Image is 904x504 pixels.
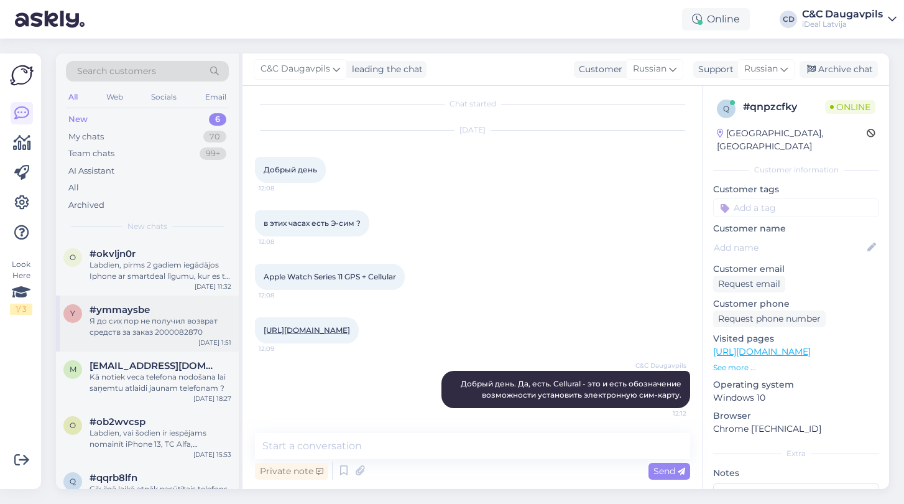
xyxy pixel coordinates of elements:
[90,248,136,259] span: #okvljn0r
[68,182,79,194] div: All
[713,346,811,357] a: [URL][DOMAIN_NAME]
[802,19,883,29] div: iDeal Latvija
[713,332,879,345] p: Visited pages
[713,310,826,327] div: Request phone number
[255,463,328,480] div: Private note
[682,8,750,30] div: Online
[653,465,685,477] span: Send
[203,89,229,105] div: Email
[713,378,879,391] p: Operating system
[68,113,88,126] div: New
[10,63,34,87] img: Askly Logo
[68,147,114,160] div: Team chats
[264,325,350,335] a: [URL][DOMAIN_NAME]
[104,89,126,105] div: Web
[635,361,686,370] span: C&C Daugavpils
[714,241,865,254] input: Add name
[713,222,879,235] p: Customer name
[70,365,76,374] span: m
[193,450,231,459] div: [DATE] 15:53
[574,63,622,76] div: Customer
[744,62,778,76] span: Russian
[259,291,305,300] span: 12:08
[209,113,226,126] div: 6
[70,477,76,486] span: q
[259,237,305,246] span: 12:08
[259,344,305,353] span: 12:09
[802,9,897,29] a: C&C DaugavpilsiDeal Latvija
[200,147,226,160] div: 99+
[90,315,231,338] div: Я до сих пор не получил возврат средств за заказ 2000082870
[90,259,231,282] div: Labdien, pirms 2 gadiem iegādājos Iphone ar smartdeal līgumu, kur es to varu apskatīties?
[713,391,879,404] p: Windows 10
[264,272,396,281] span: Apple Watch Series 11 GPS + Cellular
[713,164,879,175] div: Customer information
[198,338,231,347] div: [DATE] 1:51
[10,259,32,315] div: Look Here
[713,198,879,217] input: Add a tag
[255,124,690,136] div: [DATE]
[693,63,734,76] div: Support
[264,165,317,174] span: Добрый день
[77,65,156,78] span: Search customers
[633,62,666,76] span: Russian
[640,409,686,418] span: 12:12
[723,104,729,113] span: q
[90,427,231,450] div: Labdien, vai šodien ir iespējams nomainīt iPhone 13, TC Alfa, akumulatoru?
[264,218,361,228] span: в этих часах есть Э-сим ?
[149,89,179,105] div: Socials
[717,127,867,153] div: [GEOGRAPHIC_DATA], [GEOGRAPHIC_DATA]
[90,360,219,371] span: mihailovajekaterina5@gmail.com
[90,304,150,315] span: #ymmaysbe
[261,62,330,76] span: C&C Daugavpils
[90,472,137,483] span: #qqrb8lfn
[259,184,305,193] span: 12:08
[66,89,80,105] div: All
[713,263,879,276] p: Customer email
[713,448,879,459] div: Extra
[825,100,875,114] span: Online
[780,11,797,28] div: CD
[802,9,883,19] div: C&C Daugavpils
[68,199,104,212] div: Archived
[461,379,683,399] span: Добрый день. Да, есть. Cellural - это и есть обозначение возможности установить электронную сим-к...
[10,304,32,315] div: 1 / 3
[255,98,690,110] div: Chat started
[68,165,114,177] div: AI Assistant
[713,422,879,436] p: Chrome [TECHNICAL_ID]
[347,63,423,76] div: leading the chat
[90,416,145,427] span: #ob2wvcsp
[127,221,167,232] span: New chats
[713,467,879,480] p: Notes
[800,61,878,78] div: Archive chat
[743,100,825,114] div: # qnpzcfky
[70,421,76,430] span: o
[195,282,231,291] div: [DATE] 11:32
[713,409,879,422] p: Browser
[713,276,785,292] div: Request email
[90,371,231,394] div: Kā notiek veca telefona nodošana lai saņemtu atlaidi jaunam telefonam ?
[68,131,104,143] div: My chats
[713,362,879,373] p: See more ...
[193,394,231,403] div: [DATE] 18:27
[70,253,76,262] span: o
[713,183,879,196] p: Customer tags
[713,297,879,310] p: Customer phone
[70,309,75,318] span: y
[203,131,226,143] div: 70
